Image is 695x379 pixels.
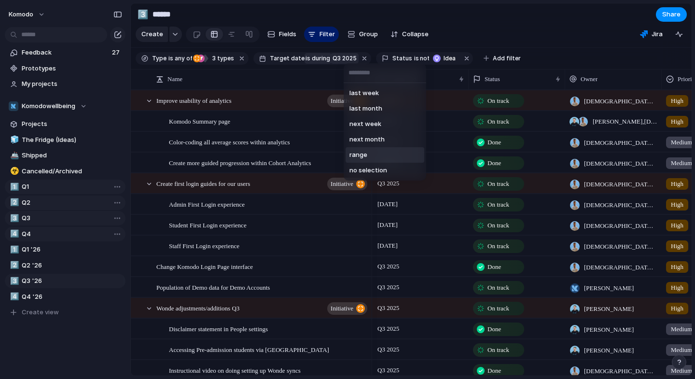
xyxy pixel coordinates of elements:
span: last week [349,88,379,98]
span: no selection [349,166,387,175]
span: last month [349,104,382,113]
span: next month [349,135,385,144]
span: next week [349,119,381,129]
span: range [349,150,367,160]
